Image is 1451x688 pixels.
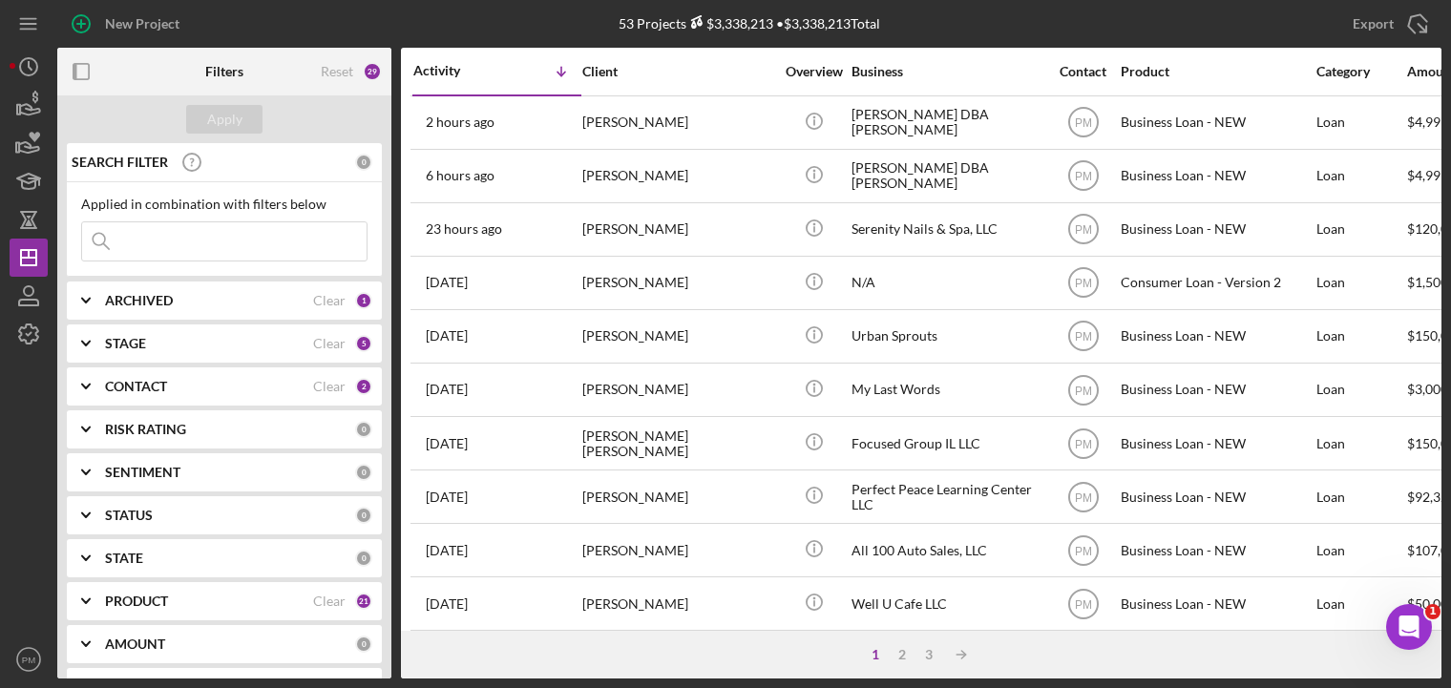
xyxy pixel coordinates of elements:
[582,151,773,201] div: [PERSON_NAME]
[582,471,773,522] div: [PERSON_NAME]
[582,204,773,255] div: [PERSON_NAME]
[355,464,372,481] div: 0
[1316,418,1405,469] div: Loan
[1407,381,1448,397] span: $3,000
[426,275,468,290] time: 2025-09-16 14:15
[1075,437,1092,450] text: PM
[852,578,1042,629] div: Well U Cafe LLC
[355,550,372,567] div: 0
[1316,204,1405,255] div: Loan
[582,525,773,575] div: [PERSON_NAME]
[1121,64,1312,79] div: Product
[852,418,1042,469] div: Focused Group IL LLC
[1075,116,1092,130] text: PM
[582,365,773,415] div: [PERSON_NAME]
[57,5,199,43] button: New Project
[207,105,242,134] div: Apply
[355,292,372,309] div: 1
[1316,258,1405,308] div: Loan
[1075,544,1092,557] text: PM
[852,258,1042,308] div: N/A
[426,543,468,558] time: 2025-09-15 13:47
[1316,365,1405,415] div: Loan
[1316,151,1405,201] div: Loan
[852,525,1042,575] div: All 100 Auto Sales, LLC
[1075,277,1092,290] text: PM
[852,64,1042,79] div: Business
[619,15,880,31] div: 53 Projects • $3,338,213 Total
[105,465,180,480] b: SENTIMENT
[582,578,773,629] div: [PERSON_NAME]
[778,64,850,79] div: Overview
[852,204,1042,255] div: Serenity Nails & Spa, LLC
[72,155,168,170] b: SEARCH FILTER
[852,365,1042,415] div: My Last Words
[1316,311,1405,362] div: Loan
[1121,204,1312,255] div: Business Loan - NEW
[313,379,346,394] div: Clear
[582,64,773,79] div: Client
[355,593,372,610] div: 21
[10,640,48,678] button: PM
[105,293,173,308] b: ARCHIVED
[1121,311,1312,362] div: Business Loan - NEW
[1425,604,1440,619] span: 1
[355,154,372,171] div: 0
[105,636,165,652] b: AMOUNT
[1047,64,1119,79] div: Contact
[1075,597,1092,611] text: PM
[1121,578,1312,629] div: Business Loan - NEW
[313,336,346,351] div: Clear
[1353,5,1394,43] div: Export
[1121,365,1312,415] div: Business Loan - NEW
[686,15,773,31] div: $3,338,213
[355,378,372,395] div: 2
[915,647,942,662] div: 3
[105,379,167,394] b: CONTACT
[426,221,502,237] time: 2025-09-16 20:18
[186,105,263,134] button: Apply
[426,328,468,344] time: 2025-09-15 20:38
[105,551,143,566] b: STATE
[355,421,372,438] div: 0
[1334,5,1441,43] button: Export
[1121,471,1312,522] div: Business Loan - NEW
[862,647,889,662] div: 1
[1121,418,1312,469] div: Business Loan - NEW
[1407,274,1448,290] span: $1,500
[1075,170,1092,183] text: PM
[1121,151,1312,201] div: Business Loan - NEW
[313,293,346,308] div: Clear
[1075,223,1092,237] text: PM
[105,336,146,351] b: STAGE
[582,418,773,469] div: [PERSON_NAME] [PERSON_NAME]
[889,647,915,662] div: 2
[355,335,372,352] div: 5
[1121,97,1312,148] div: Business Loan - NEW
[852,97,1042,148] div: [PERSON_NAME] DBA [PERSON_NAME]
[1121,525,1312,575] div: Business Loan - NEW
[355,507,372,524] div: 0
[1121,258,1312,308] div: Consumer Loan - Version 2
[205,64,243,79] b: Filters
[426,436,468,451] time: 2025-09-15 18:37
[1075,490,1092,504] text: PM
[313,594,346,609] div: Clear
[1316,64,1405,79] div: Category
[105,508,153,523] b: STATUS
[355,636,372,653] div: 0
[852,151,1042,201] div: [PERSON_NAME] DBA [PERSON_NAME]
[1075,384,1092,397] text: PM
[426,115,494,130] time: 2025-09-17 17:50
[582,97,773,148] div: [PERSON_NAME]
[105,422,186,437] b: RISK RATING
[852,471,1042,522] div: Perfect Peace Learning Center LLC
[426,168,494,183] time: 2025-09-17 14:01
[426,490,468,505] time: 2025-09-15 13:56
[321,64,353,79] div: Reset
[1316,97,1405,148] div: Loan
[1316,471,1405,522] div: Loan
[105,5,179,43] div: New Project
[1407,114,1448,130] span: $4,999
[1386,604,1432,650] iframe: Intercom live chat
